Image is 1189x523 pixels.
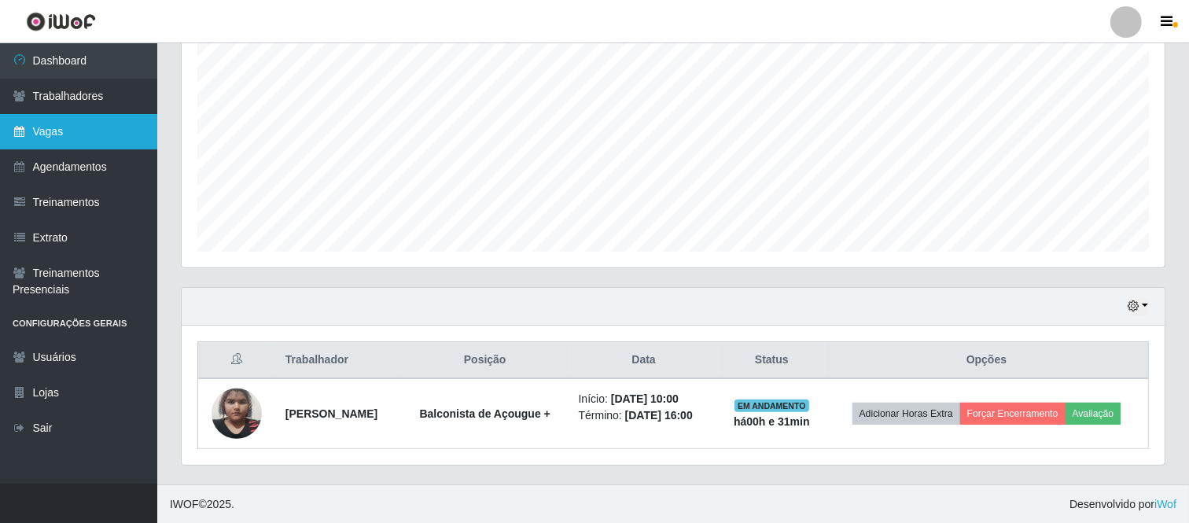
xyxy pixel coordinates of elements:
[420,407,550,420] strong: Balconista de Açougue +
[1154,498,1176,510] a: iWof
[170,496,234,513] span: © 2025 .
[579,407,709,424] li: Término:
[579,391,709,407] li: Início:
[825,342,1148,379] th: Opções
[401,342,569,379] th: Posição
[26,12,96,31] img: CoreUI Logo
[611,392,679,405] time: [DATE] 10:00
[1069,496,1176,513] span: Desenvolvido por
[734,415,810,428] strong: há 00 h e 31 min
[734,400,809,412] span: EM ANDAMENTO
[1066,403,1121,425] button: Avaliação
[960,403,1066,425] button: Forçar Encerramento
[719,342,825,379] th: Status
[285,407,377,420] strong: [PERSON_NAME]
[569,342,719,379] th: Data
[625,409,693,422] time: [DATE] 16:00
[212,380,262,447] img: 1701273073882.jpeg
[170,498,199,510] span: IWOF
[852,403,960,425] button: Adicionar Horas Extra
[276,342,401,379] th: Trabalhador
